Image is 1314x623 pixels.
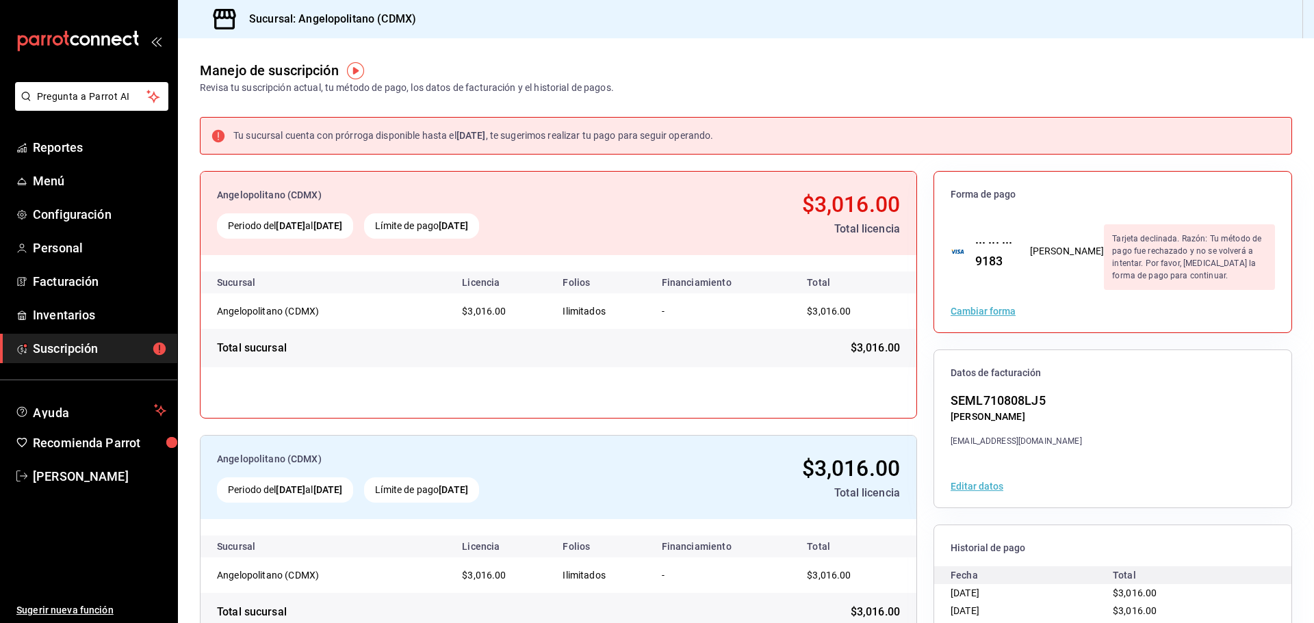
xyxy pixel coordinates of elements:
th: Folios [552,271,650,293]
div: Total [1113,566,1275,584]
th: Financiamiento [651,271,791,293]
span: Datos de facturación [951,367,1275,380]
a: Pregunta a Parrot AI [10,99,168,114]
span: $3,016.00 [462,306,506,317]
span: Reportes [33,138,166,157]
strong: [DATE] [276,484,305,495]
span: Sugerir nueva función [16,603,166,618]
button: Pregunta a Parrot AI [15,82,168,111]
strong: [DATE] [439,220,468,231]
span: Suscripción [33,339,166,358]
span: $3,016.00 [802,191,900,217]
span: $3,016.00 [807,570,851,581]
div: Límite de pago [364,213,479,239]
span: $3,016.00 [807,306,851,317]
span: Facturación [33,272,166,291]
div: Angelopolitano (CDMX) [217,188,635,202]
div: [EMAIL_ADDRESS][DOMAIN_NAME] [951,435,1082,447]
th: Licencia [451,535,552,557]
div: Periodo del al [217,477,353,503]
th: Total [790,271,916,293]
span: Pregunta a Parrot AI [37,90,147,104]
span: Configuración [33,205,166,224]
span: Forma de pago [951,188,1275,201]
span: Ayuda [33,402,149,419]
div: Total sucursal [217,604,287,620]
div: [DATE] [951,602,1113,620]
div: Revisa tu suscripción actual, tu método de pago, los datos de facturación y el historial de pagos. [200,81,614,95]
span: $3,016.00 [851,604,900,620]
div: ··· ··· ··· 9183 [964,233,1014,270]
div: Total sucursal [217,340,287,356]
span: Historial de pago [951,542,1275,555]
span: $3,016.00 [462,570,506,581]
button: Cambiar forma [951,306,1016,316]
span: [PERSON_NAME] [33,467,166,486]
strong: [DATE] [439,484,468,495]
th: Licencia [451,271,552,293]
div: SEML710808LJ5 [951,391,1082,410]
th: Financiamiento [651,535,791,557]
span: $3,016.00 [851,340,900,356]
th: Total [790,535,916,557]
div: Tu sucursal cuenta con prórroga disponible hasta el , te sugerimos realizar tu pago para seguir o... [233,129,713,143]
div: Angelopolitano (CDMX) [217,304,354,318]
img: Tooltip marker [347,62,364,79]
span: $3,016.00 [1113,605,1157,616]
div: [PERSON_NAME] [1030,244,1105,259]
div: Angelopolitano (CDMX) [217,568,354,582]
div: Angelopolitano (CDMX) [217,452,635,466]
span: Recomienda Parrot [33,434,166,452]
button: Editar datos [951,481,1003,491]
span: Menú [33,172,166,190]
th: Folios [552,535,650,557]
div: Periodo del al [217,213,353,239]
div: [PERSON_NAME] [951,410,1082,424]
td: - [651,293,791,329]
div: Sucursal [217,541,292,552]
h3: Sucursal: Angelopolitano (CDMX) [238,11,416,27]
strong: [DATE] [276,220,305,231]
td: - [651,557,791,593]
span: Personal [33,239,166,257]
td: Ilimitados [552,557,650,593]
span: Inventarios [33,306,166,324]
div: Tarjeta declinada. Razón: Tu método de pago fue rechazado y no se volverá a intentar. Por favor, ... [1104,224,1275,290]
div: Total licencia [646,221,900,237]
div: Sucursal [217,277,292,288]
strong: [DATE] [456,130,486,141]
span: $3,016.00 [1113,587,1157,598]
span: $3,016.00 [802,455,900,481]
div: Total licencia [646,485,900,501]
div: Fecha [951,566,1113,584]
td: Ilimitados [552,293,650,329]
button: open_drawer_menu [151,36,162,47]
div: Manejo de suscripción [200,60,339,81]
div: [DATE] [951,584,1113,602]
div: Límite de pago [364,477,479,503]
strong: [DATE] [313,484,343,495]
strong: [DATE] [313,220,343,231]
